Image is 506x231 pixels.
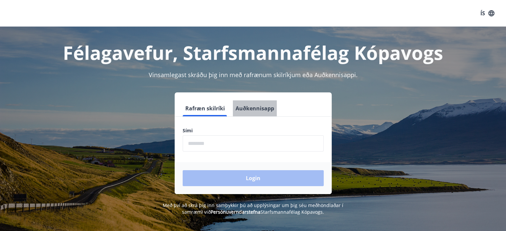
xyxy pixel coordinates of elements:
label: Sími [183,127,324,134]
button: Auðkennisapp [233,100,277,116]
a: Persónuverndarstefna [211,209,260,215]
button: Rafræn skilríki [183,100,228,116]
button: ÍS [477,7,498,19]
h1: Félagavefur, Starfsmannafélag Kópavogs [22,40,485,65]
span: Vinsamlegast skráðu þig inn með rafrænum skilríkjum eða Auðkennisappi. [149,71,358,79]
span: Með því að skrá þig inn samþykkir þú að upplýsingar um þig séu meðhöndlaðar í samræmi við Starfsm... [163,202,343,215]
